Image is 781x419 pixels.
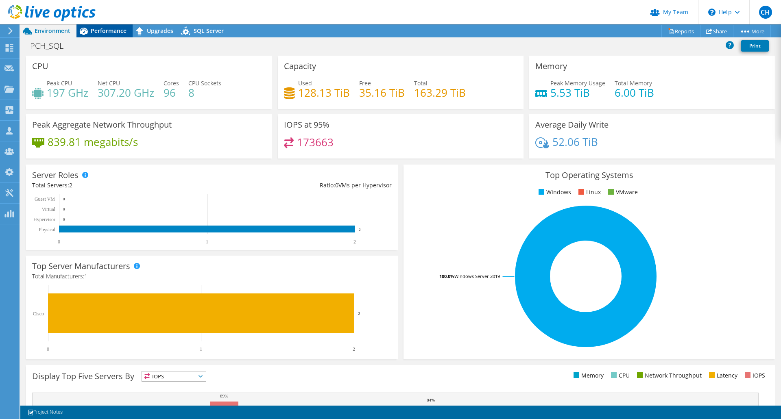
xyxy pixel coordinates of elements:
[32,181,212,190] div: Total Servers:
[359,79,371,87] span: Free
[200,346,202,352] text: 1
[535,120,609,129] h3: Average Daily Write
[535,62,567,71] h3: Memory
[98,79,120,87] span: Net CPU
[537,188,571,197] li: Windows
[606,188,638,197] li: VMware
[414,79,428,87] span: Total
[700,25,733,37] a: Share
[63,207,65,211] text: 0
[84,272,87,280] span: 1
[439,273,454,279] tspan: 100.0%
[353,346,355,352] text: 2
[454,273,500,279] tspan: Windows Server 2019
[661,25,700,37] a: Reports
[759,6,772,19] span: CH
[164,88,179,97] h4: 96
[206,239,208,245] text: 1
[550,79,605,87] span: Peak Memory Usage
[58,239,60,245] text: 0
[707,371,737,380] li: Latency
[164,79,179,87] span: Cores
[194,27,224,35] span: SQL Server
[552,137,598,146] h4: 52.06 TiB
[48,137,138,146] h4: 839.81 megabits/s
[26,41,76,50] h1: PCH_SQL
[358,311,360,316] text: 2
[91,27,127,35] span: Performance
[32,62,48,71] h3: CPU
[743,371,765,380] li: IOPS
[576,188,601,197] li: Linux
[33,311,44,317] text: Cisco
[609,371,630,380] li: CPU
[335,181,338,189] span: 0
[298,88,350,97] h4: 128.13 TiB
[63,197,65,201] text: 0
[615,79,652,87] span: Total Memory
[353,239,356,245] text: 2
[147,27,173,35] span: Upgrades
[220,393,228,398] text: 89%
[635,371,702,380] li: Network Throughput
[284,62,316,71] h3: Capacity
[98,88,154,97] h4: 307.20 GHz
[572,371,604,380] li: Memory
[297,138,334,147] h4: 173663
[284,120,329,129] h3: IOPS at 95%
[39,227,55,232] text: Physical
[35,27,70,35] span: Environment
[33,217,55,222] text: Hypervisor
[615,88,654,97] h4: 6.00 TiB
[733,25,771,37] a: More
[47,346,49,352] text: 0
[414,88,466,97] h4: 163.29 TiB
[32,272,392,281] h4: Total Manufacturers:
[212,181,392,190] div: Ratio: VMs per Hypervisor
[63,217,65,221] text: 0
[32,171,79,180] h3: Server Roles
[188,79,221,87] span: CPU Sockets
[550,88,605,97] h4: 5.53 TiB
[741,40,769,52] a: Print
[22,407,68,417] a: Project Notes
[298,79,312,87] span: Used
[359,228,361,232] text: 2
[142,371,206,381] span: IOPS
[359,88,405,97] h4: 35.16 TiB
[32,262,130,271] h3: Top Server Manufacturers
[47,79,72,87] span: Peak CPU
[35,196,55,202] text: Guest VM
[42,206,56,212] text: Virtual
[410,171,769,180] h3: Top Operating Systems
[47,88,88,97] h4: 197 GHz
[708,9,716,16] svg: \n
[188,88,221,97] h4: 8
[69,181,72,189] span: 2
[427,397,435,402] text: 84%
[32,120,172,129] h3: Peak Aggregate Network Throughput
